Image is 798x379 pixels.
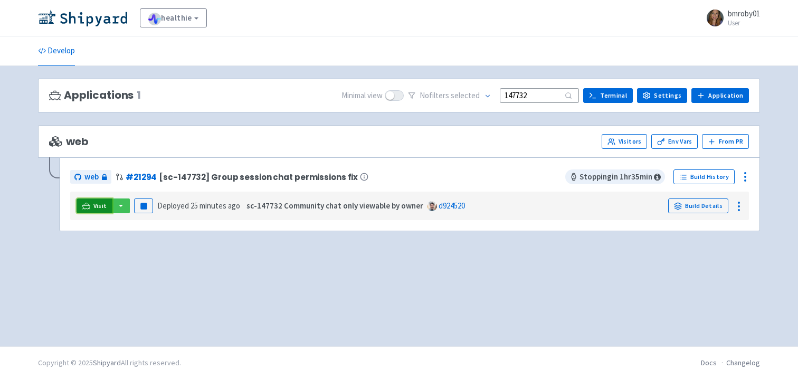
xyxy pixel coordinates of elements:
[420,90,480,102] span: No filter s
[728,8,760,18] span: bmroby01
[137,89,141,101] span: 1
[191,201,240,211] time: 25 minutes ago
[140,8,207,27] a: healthie
[668,198,728,213] a: Build Details
[691,88,749,103] a: Application
[126,172,157,183] a: #21294
[728,20,760,26] small: User
[701,358,717,367] a: Docs
[70,170,111,184] a: web
[134,198,153,213] button: Pause
[38,357,181,368] div: Copyright © 2025 All rights reserved.
[700,10,760,26] a: bmroby01 User
[38,36,75,66] a: Develop
[439,201,465,211] a: d924520
[93,202,107,210] span: Visit
[77,198,112,213] a: Visit
[93,358,121,367] a: Shipyard
[651,134,698,149] a: Env Vars
[673,169,735,184] a: Build History
[157,201,240,211] span: Deployed
[49,89,141,101] h3: Applications
[602,134,647,149] a: Visitors
[49,136,88,148] span: web
[159,173,358,182] span: [sc-147732] Group session chat permissions fix
[702,134,749,149] button: From PR
[583,88,633,103] a: Terminal
[341,90,383,102] span: Minimal view
[637,88,687,103] a: Settings
[246,201,423,211] strong: sc-147732 Community chat only viewable by owner
[84,171,99,183] span: web
[565,169,665,184] span: Stopping in 1 hr 35 min
[38,10,127,26] img: Shipyard logo
[500,88,579,102] input: Search...
[451,90,480,100] span: selected
[726,358,760,367] a: Changelog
